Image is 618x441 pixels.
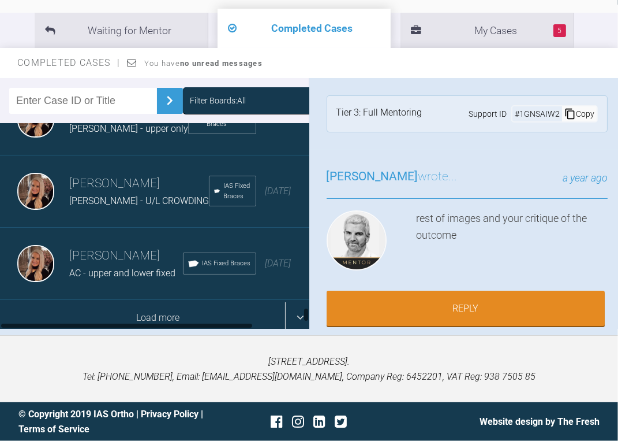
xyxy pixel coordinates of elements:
li: My Cases [400,13,574,48]
a: Website design by The Fresh [480,416,600,427]
li: Completed Cases [218,9,391,48]
span: [DATE] [265,113,291,124]
h3: [PERSON_NAME] [69,174,209,194]
span: IAS Fixed Braces [223,181,250,202]
img: Ross Hobson [327,210,387,270]
input: Enter Case ID or Title [9,88,157,114]
span: [PERSON_NAME] - U/L CROWDING [69,195,209,206]
div: © Copyright 2019 IAS Ortho | | [18,407,212,436]
span: [PERSON_NAME] [327,169,418,183]
span: [DATE] [265,186,291,197]
span: a year ago [563,172,608,184]
div: # 1GNSAIW2 [512,108,562,120]
h3: wrote... [327,167,458,187]
div: Copy [562,106,597,121]
div: rest of images and your critique of the outcome [417,210,608,275]
a: Privacy Policy [141,409,198,420]
span: [DATE] [265,258,291,269]
span: IAS Fixed Braces [203,258,251,269]
li: Waiting for Mentor [35,13,208,48]
span: You have [144,59,263,68]
img: chevronRight.28bd32b0.svg [160,91,179,110]
span: [PERSON_NAME] - upper only [69,123,188,134]
span: AC - upper and lower fixed [69,268,175,279]
img: Emma Wall [17,173,54,210]
span: Support ID [469,108,507,120]
p: [STREET_ADDRESS]. Tel: [PHONE_NUMBER], Email: [EMAIL_ADDRESS][DOMAIN_NAME], Company Reg: 6452201,... [18,354,600,384]
div: Filter Boards: All [190,94,246,107]
a: Terms of Service [18,424,89,435]
span: Completed Cases [17,57,120,68]
h3: [PERSON_NAME] [69,246,183,266]
img: Emma Wall [17,245,54,282]
strong: no unread messages [180,59,263,68]
a: Reply [327,291,605,327]
div: Tier 3: Full Mentoring [336,105,422,123]
span: 5 [553,24,566,37]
